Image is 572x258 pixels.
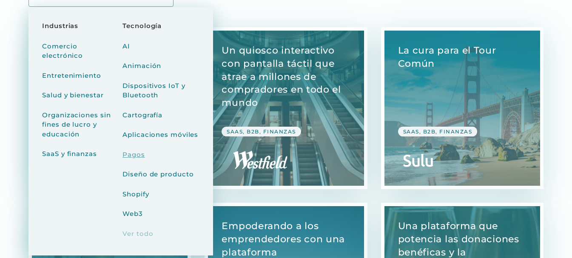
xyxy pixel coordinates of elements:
a: Web3 [122,209,143,229]
font: Industrias [42,22,78,30]
a: Shopify [122,190,149,210]
font: Entretenimiento [42,71,101,79]
a: Aplicaciones móviles [122,130,198,150]
a: AI [122,42,130,62]
a: Diseño de producto [122,170,194,190]
font: Diseño de producto [122,170,194,178]
font: Tecnología [122,22,162,30]
font: Shopify [122,190,149,198]
font: Ver todo [122,230,153,238]
a: Salud y bienestar [42,91,103,111]
a: Animación [122,61,161,81]
font: Aplicaciones móviles [122,130,198,139]
font: Animación [122,62,161,70]
a: Cartografía [122,111,162,130]
a: SaaS y finanzas [42,149,97,169]
font: Cartografía [122,111,162,119]
font: Dispositivos IoT y Bluetooth [122,82,185,99]
font: Comercio electrónico [42,42,83,60]
font: Salud y bienestar [42,91,103,99]
a: Dispositivos IoT y Bluetooth [122,81,199,111]
a: Ver estudio de caso [208,31,364,186]
a: Entretenimiento [42,71,101,91]
a: Organizaciones sin fines de lucro y educación [42,111,119,150]
font: SaaS y finanzas [42,150,97,158]
a: Ver todo [122,229,153,249]
a: Ver estudio de caso [384,31,540,186]
font: Pagos [122,150,145,159]
a: Pagos [122,150,145,170]
font: AI [122,42,130,50]
font: Organizaciones sin fines de lucro y educación [42,111,111,138]
a: Comercio electrónico [42,42,119,71]
font: Web3 [122,210,143,218]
